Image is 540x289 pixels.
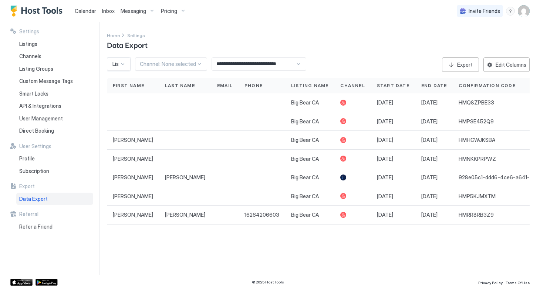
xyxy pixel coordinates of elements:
[165,212,205,218] span: [PERSON_NAME]
[478,280,503,285] span: Privacy Policy
[19,66,53,72] span: Listing Groups
[421,212,438,218] span: [DATE]
[421,99,438,106] span: [DATE]
[16,124,93,137] a: Direct Booking
[377,99,393,106] span: [DATE]
[506,7,515,16] div: menu
[36,279,58,286] a: Google Play Store
[421,118,438,125] span: [DATE]
[102,8,115,14] span: Inbox
[377,118,393,125] span: [DATE]
[19,143,51,150] span: User Settings
[19,90,48,97] span: Smart Locks
[291,156,319,162] span: Big Bear CA
[421,193,438,200] span: [DATE]
[107,31,120,39] div: Breadcrumb
[113,212,153,218] span: [PERSON_NAME]
[340,82,365,89] span: Channel
[19,78,73,84] span: Custom Message Tags
[165,82,195,89] span: Last Name
[16,100,93,112] a: API & Integrations
[19,127,54,134] span: Direct Booking
[291,99,319,106] span: Big Bear CA
[291,137,319,143] span: Big Bear CA
[291,174,319,181] span: Big Bear CA
[161,8,177,14] span: Pricing
[459,99,494,106] span: HMQ8ZPBE33
[457,61,473,69] div: Export
[377,156,393,162] span: [DATE]
[16,75,93,87] a: Custom Message Tags
[19,196,48,202] span: Data Export
[377,174,393,181] span: [DATE]
[459,118,494,125] span: HMPSE452Q9
[107,39,148,50] span: Data Export
[16,38,93,50] a: Listings
[16,112,93,125] a: User Management
[252,280,284,285] span: © 2025 Host Tools
[10,6,66,17] a: Host Tools Logo
[506,280,530,285] span: Terms Of Use
[506,278,530,286] a: Terms Of Use
[19,155,35,162] span: Profile
[102,7,115,15] a: Inbox
[16,63,93,75] a: Listing Groups
[127,31,145,39] div: Breadcrumb
[459,82,515,89] span: Confirmation Code
[459,156,496,162] span: HMNKKPRPWZ
[19,41,37,47] span: Listings
[10,279,33,286] a: App Store
[19,168,49,175] span: Subscription
[459,212,494,218] span: HMRR8RB3Z9
[16,152,93,165] a: Profile
[19,183,35,190] span: Export
[16,220,93,233] a: Refer a Friend
[16,87,93,100] a: Smart Locks
[19,115,63,122] span: User Management
[496,61,526,69] div: Edit Columns
[291,212,319,218] span: Big Bear CA
[19,211,38,217] span: Referral
[113,137,153,143] span: [PERSON_NAME]
[127,33,145,38] span: Settings
[19,53,41,60] span: Channels
[291,118,319,125] span: Big Bear CA
[16,193,93,205] a: Data Export
[421,82,447,89] span: End Date
[377,82,409,89] span: Start Date
[165,174,205,181] span: [PERSON_NAME]
[19,28,39,35] span: Settings
[469,8,500,14] span: Invite Friends
[113,174,153,181] span: [PERSON_NAME]
[7,264,25,282] iframe: Intercom live chat
[19,223,53,230] span: Refer a Friend
[483,57,530,72] button: Edit Columns
[75,7,96,15] a: Calendar
[127,31,145,39] a: Settings
[107,31,120,39] a: Home
[459,193,496,200] span: HMP5KJMXTM
[421,174,438,181] span: [DATE]
[16,165,93,177] a: Subscription
[291,193,319,200] span: Big Bear CA
[217,82,233,89] span: Email
[244,212,279,218] span: 16264206603
[421,156,438,162] span: [DATE]
[113,193,153,200] span: [PERSON_NAME]
[107,33,120,38] span: Home
[478,278,503,286] a: Privacy Policy
[377,193,393,200] span: [DATE]
[421,137,438,143] span: [DATE]
[212,58,296,70] input: Input Field
[244,82,263,89] span: Phone
[121,8,146,14] span: Messaging
[291,82,328,89] span: Listing Name
[518,5,530,17] div: User profile
[113,82,144,89] span: First Name
[377,137,393,143] span: [DATE]
[19,103,61,109] span: API & Integrations
[16,50,93,63] a: Channels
